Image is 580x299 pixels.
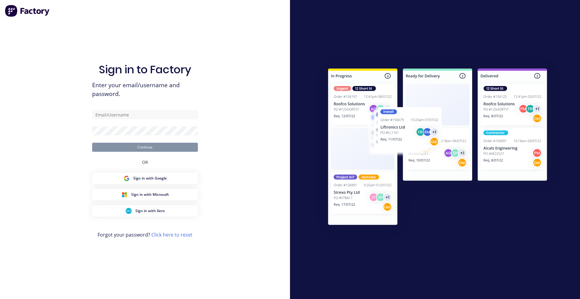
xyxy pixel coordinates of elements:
[124,175,130,181] img: Google Sign in
[133,176,167,181] span: Sign in with Google
[92,143,198,152] button: Continue
[98,231,192,238] span: Forgot your password?
[92,205,198,217] button: Xero Sign inSign in with Xero
[99,63,191,76] h1: Sign in to Factory
[5,5,50,17] img: Factory
[92,110,198,119] input: Email/Username
[135,208,165,214] span: Sign in with Xero
[121,192,127,198] img: Microsoft Sign in
[92,173,198,184] button: Google Sign inSign in with Google
[142,152,148,173] div: OR
[126,208,132,214] img: Xero Sign in
[131,192,169,197] span: Sign in with Microsoft
[315,56,560,239] img: Sign in
[92,189,198,200] button: Microsoft Sign inSign in with Microsoft
[151,231,192,238] a: Click here to reset
[92,81,198,98] span: Enter your email/username and password.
